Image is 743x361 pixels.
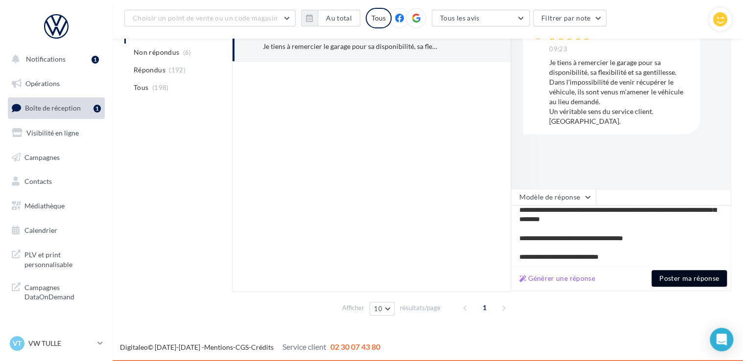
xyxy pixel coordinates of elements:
[134,65,165,75] span: Répondus
[710,328,733,351] div: Open Intercom Messenger
[533,10,607,26] button: Filtrer par note
[24,281,101,302] span: Campagnes DataOnDemand
[24,177,52,185] span: Contacts
[432,10,530,26] button: Tous les avis
[6,147,107,168] a: Campagnes
[330,342,380,351] span: 02 30 07 43 80
[651,270,727,287] button: Poster ma réponse
[28,338,93,348] p: VW TULLE
[263,42,439,51] div: Je tiens à remercier le garage pour sa disponibilité, sa flexibilité et sa gentillesse. Dans l'im...
[549,58,692,126] div: Je tiens à remercier le garage pour sa disponibilité, sa flexibilité et sa gentillesse. Dans l'im...
[24,248,101,269] span: PLV et print personnalisable
[6,171,107,192] a: Contacts
[169,66,186,74] span: (192)
[24,226,57,234] span: Calendrier
[477,300,492,316] span: 1
[120,343,148,351] a: Digitaleo
[342,303,364,313] span: Afficher
[318,10,360,26] button: Au total
[6,244,107,273] a: PLV et print personnalisable
[440,14,480,22] span: Tous les avis
[6,123,107,143] a: Visibilité en ligne
[26,55,66,63] span: Notifications
[152,84,169,91] span: (198)
[24,153,60,161] span: Campagnes
[366,8,392,28] div: Tous
[235,343,249,351] a: CGS
[374,305,382,313] span: 10
[183,48,191,56] span: (6)
[511,189,596,205] button: Modèle de réponse
[8,334,105,353] a: VT VW TULLE
[26,129,79,137] span: Visibilité en ligne
[6,49,103,69] button: Notifications 1
[549,45,567,54] span: 09:23
[6,277,107,306] a: Campagnes DataOnDemand
[25,79,60,88] span: Opérations
[370,302,395,316] button: 10
[93,105,101,113] div: 1
[13,338,22,348] span: VT
[6,73,107,94] a: Opérations
[515,272,599,284] button: Générer une réponse
[134,47,179,57] span: Non répondus
[301,10,360,26] button: Au total
[282,342,326,351] span: Service client
[6,220,107,241] a: Calendrier
[204,343,233,351] a: Mentions
[400,303,441,313] span: résultats/page
[251,343,274,351] a: Crédits
[134,83,148,92] span: Tous
[120,343,380,351] span: © [DATE]-[DATE] - - -
[25,104,81,112] span: Boîte de réception
[6,97,107,118] a: Boîte de réception1
[24,202,65,210] span: Médiathèque
[92,56,99,64] div: 1
[133,14,278,22] span: Choisir un point de vente ou un code magasin
[6,196,107,216] a: Médiathèque
[124,10,296,26] button: Choisir un point de vente ou un code magasin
